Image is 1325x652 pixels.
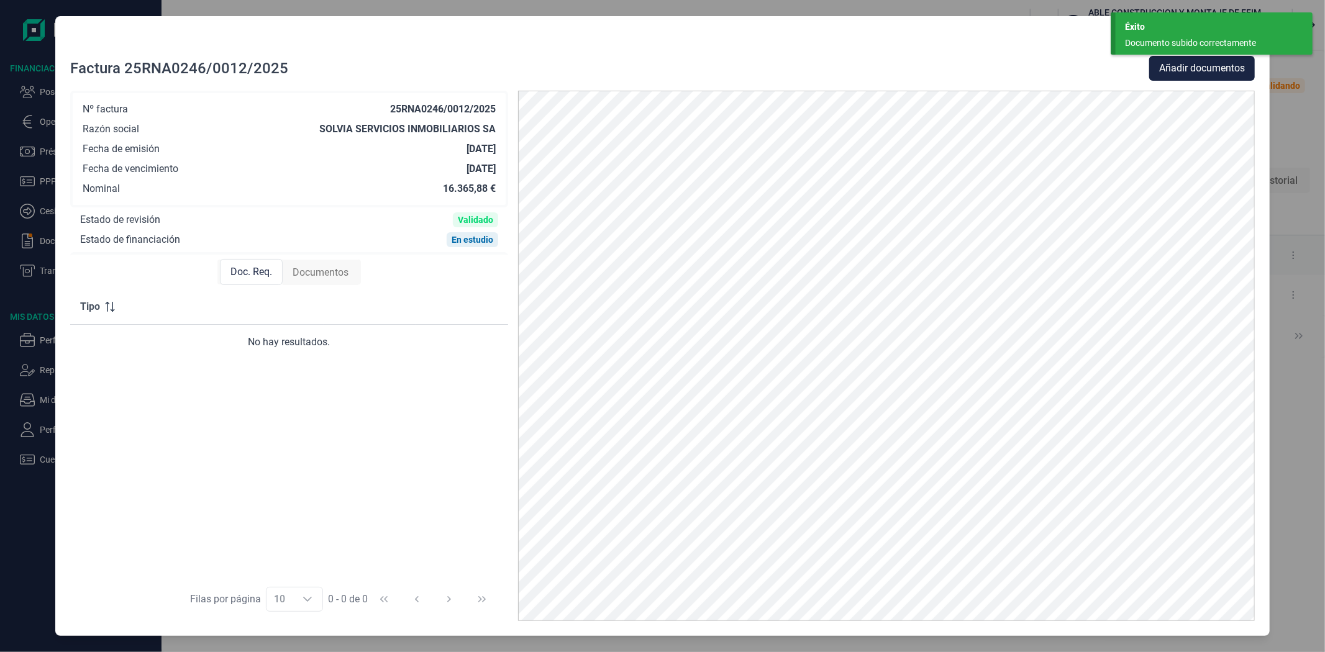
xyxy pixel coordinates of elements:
div: 16.365,88 € [443,183,496,195]
span: Documentos [293,265,348,280]
div: Choose [293,587,322,611]
div: Nominal [83,183,120,195]
div: Fecha de vencimiento [83,163,178,175]
div: Validado [458,215,493,225]
div: Nº factura [83,103,128,115]
div: [DATE] [467,143,496,155]
button: First Page [369,584,399,614]
div: Doc. Req. [220,259,283,285]
button: Añadir documentos [1149,56,1255,81]
button: Last Page [467,584,497,614]
span: Añadir documentos [1159,61,1245,76]
div: Estado de financiación [80,233,180,246]
button: Next Page [434,584,464,614]
span: Doc. Req. [230,265,272,279]
div: Documentos [283,260,358,285]
span: 0 - 0 de 0 [328,594,368,604]
span: Tipo [80,299,100,314]
div: Éxito [1125,20,1303,34]
div: 25RNA0246/0012/2025 [390,103,496,115]
div: Fecha de emisión [83,143,160,155]
div: Factura 25RNA0246/0012/2025 [70,58,288,78]
img: PDF Viewer [518,91,1255,621]
div: Razón social [83,123,139,135]
button: Previous Page [402,584,432,614]
div: Estado de revisión [80,214,160,226]
div: No hay resultados. [80,335,498,350]
div: [DATE] [467,163,496,175]
div: Filas por página [190,592,261,607]
div: SOLVIA SERVICIOS INMOBILIARIOS SA [319,123,496,135]
div: Documento subido correctamente [1125,37,1294,50]
div: En estudio [452,235,493,245]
